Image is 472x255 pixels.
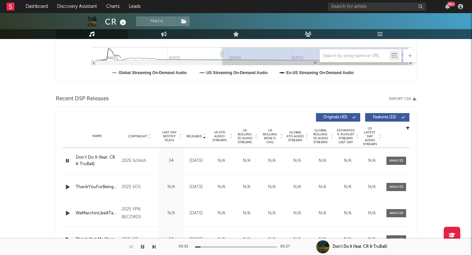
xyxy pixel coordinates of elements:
div: 2025 SOS [122,183,157,191]
button: Track [136,16,177,26]
div: N/A [261,158,283,164]
div: N/A [261,210,283,217]
span: US Rolling 7D Audio Streams [236,128,254,144]
a: This Is Not My Story [76,236,118,243]
div: N/A [362,184,382,190]
div: 00:27 [280,243,293,251]
a: ThankYouForBeingSolid [76,184,118,190]
span: US Rolling WoW % Chg [261,128,279,144]
div: 2025 CR [122,236,157,244]
span: Recent DSP Releases [56,95,109,103]
div: Name [76,134,118,139]
div: N/A [161,184,182,190]
div: N/A [210,184,232,190]
div: N/A [337,184,359,190]
div: N/A [236,158,258,164]
span: Global ATD Audio Streams [286,130,304,142]
button: Features(15) [365,113,409,122]
div: [DATE] [185,210,207,217]
a: Don’t Do It (feat. CR & TruBall) [76,154,118,167]
button: Originals(43) [316,113,360,122]
span: Global Rolling 7D Audio Streams [311,128,329,144]
div: N/A [161,210,182,217]
div: 99 + [447,2,455,7]
div: N/A [261,236,283,243]
div: N/A [286,236,308,243]
div: N/A [286,210,308,217]
div: N/A [261,184,283,190]
text: US Streaming On-Demand Audio [206,70,268,75]
span: Last Day Spotify Plays [161,130,178,142]
span: Estimated % Playlist Streams Last Day [337,128,355,144]
div: N/A [337,210,359,217]
div: N/A [362,158,382,164]
div: N/A [311,158,333,164]
div: CR [105,16,128,27]
div: [DATE] [185,158,207,164]
div: N/A [236,210,258,217]
div: N/A [210,210,232,217]
div: Don’t Do It (feat. CR & TruBall) [333,244,387,250]
div: [DATE] [185,236,207,243]
input: Search by song name or URL [320,53,389,59]
div: N/A [311,236,333,243]
div: N/A [362,236,382,243]
span: Originals ( 43 ) [320,115,350,119]
input: Search for artists [328,3,426,11]
text: Global Streaming On-Demand Audio [119,70,187,75]
div: N/A [210,236,232,243]
span: Copyright [128,134,147,138]
div: 00:01 [179,243,192,251]
div: N/A [311,184,333,190]
span: Released [187,134,202,138]
div: [DATE] [185,184,207,190]
div: N/A [210,158,232,164]
div: N/A [236,236,258,243]
div: 68 [161,236,182,243]
div: 2025 Schlish [122,157,157,165]
div: N/A [362,210,382,217]
div: 2025 YPN RECORDS [122,206,157,221]
span: US ATD Audio Streams [210,130,228,142]
div: N/A [311,210,333,217]
text: Ex-US Streaming On-Demand Audio [286,70,354,75]
div: N/A [236,184,258,190]
div: 34 [161,158,182,164]
div: N/A [286,158,308,164]
div: N/A [286,184,308,190]
div: N/A [337,158,359,164]
span: Features ( 15 ) [369,115,400,119]
span: US Latest Day Audio Streams [362,127,378,146]
a: WeMarchinLikeATaskForce [76,210,118,217]
button: Export CSV [389,97,416,101]
div: N/A [337,236,359,243]
button: 99+ [445,4,450,9]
